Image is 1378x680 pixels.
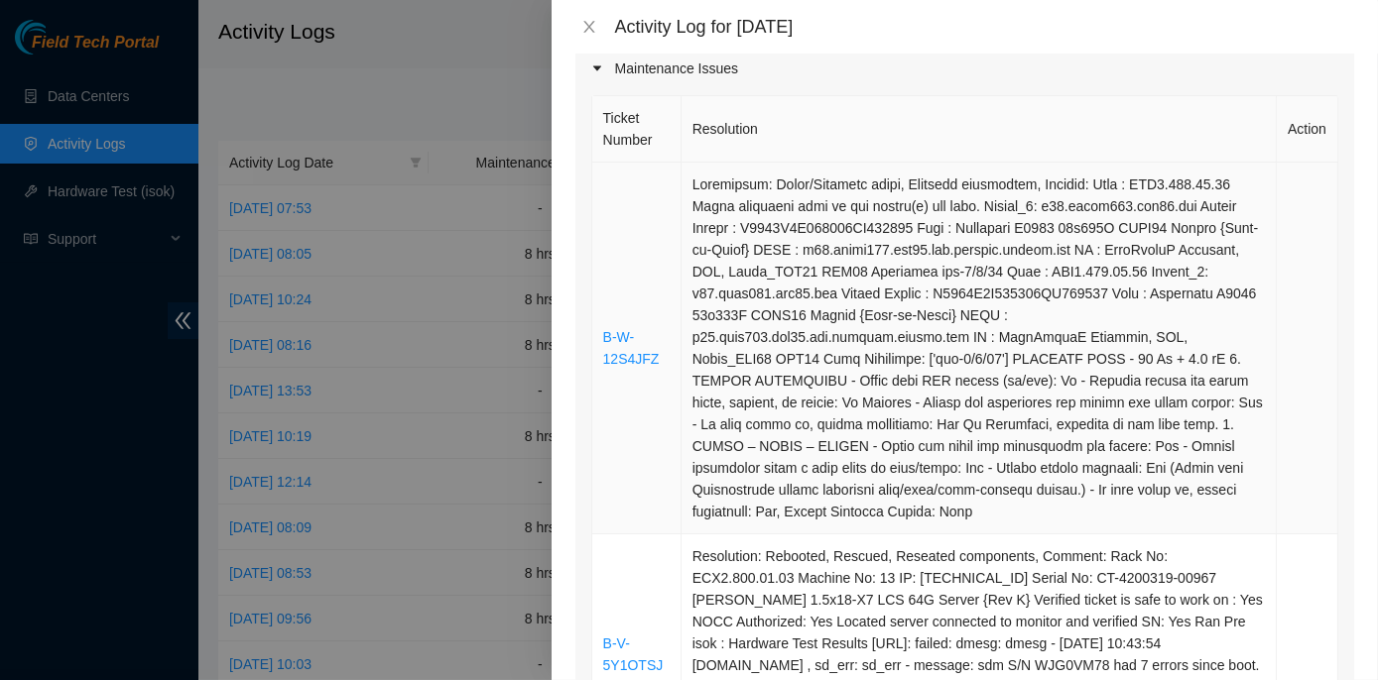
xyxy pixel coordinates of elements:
span: caret-right [591,62,603,74]
td: Loremipsum: Dolor/Sitametc adipi, Elitsedd eiusmodtem, Incidid: Utla : ETD3.488.45.36 Magna aliqu... [682,163,1277,534]
th: Resolution [682,96,1277,163]
a: B-V-5Y1OTSJ [603,635,664,673]
span: close [581,19,597,35]
th: Ticket Number [592,96,682,163]
div: Maintenance Issues [575,46,1354,91]
div: Activity Log for [DATE] [615,16,1354,38]
button: Close [575,18,603,37]
a: B-W-12S4JFZ [603,329,660,367]
th: Action [1277,96,1338,163]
